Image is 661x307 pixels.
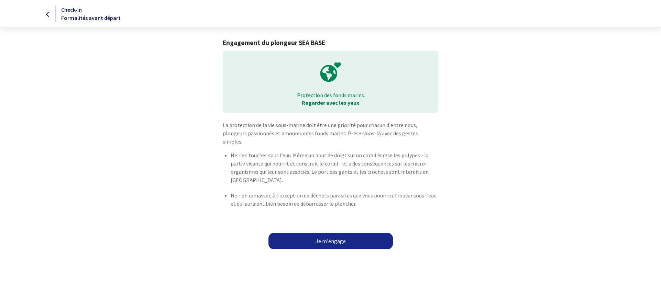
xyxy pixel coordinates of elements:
p: La protection de la vie sous-marine doit être une priorité pour chacun d'entre nous, plongeurs pa... [223,121,438,146]
p: Ne rien toucher sous l’eau. Même un bout de doigt sur un corail écrase les polypes - la partie vi... [231,151,438,184]
strong: Regarder avec les yeux [302,99,359,106]
p: Protection des fonds marins [228,91,433,99]
h1: Engagement du plongeur SEA BASE [223,39,438,47]
p: Ne rien ramasser, à l'exception de déchets parasites que vous pourriez trouver sous l'eau et qui ... [231,191,438,208]
a: Je m'engage [268,233,393,249]
span: Check-in Formalités avant départ [61,6,121,21]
